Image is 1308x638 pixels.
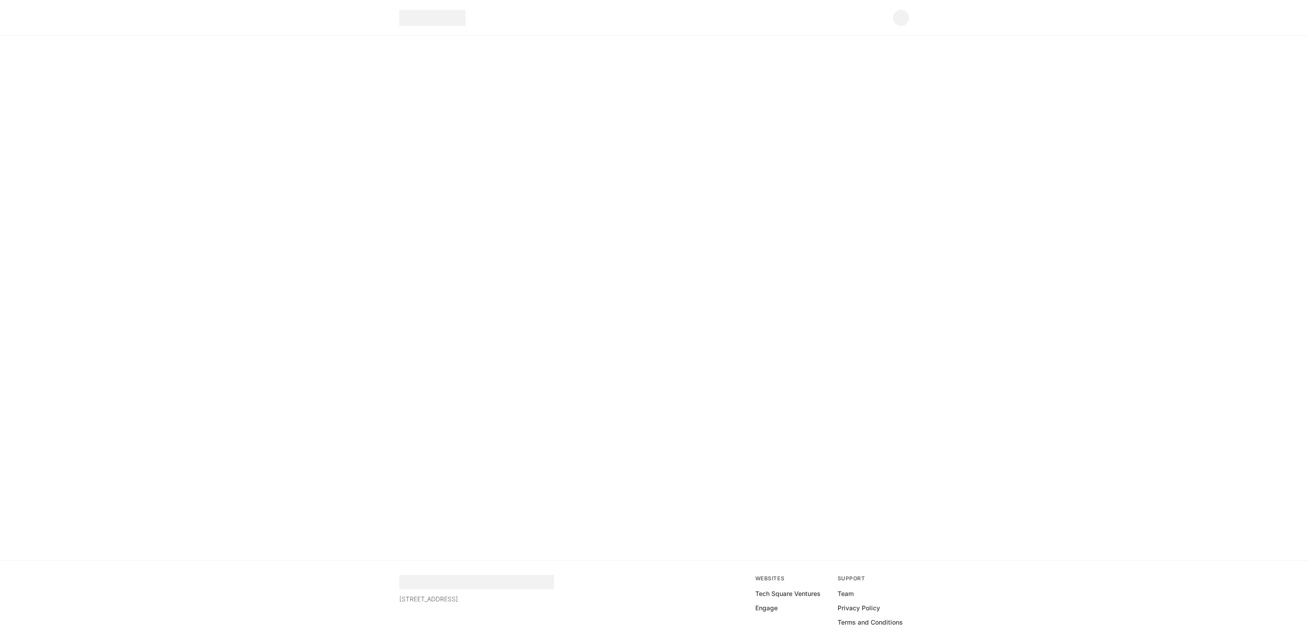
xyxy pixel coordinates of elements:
p: [STREET_ADDRESS] [399,595,555,604]
ul: Social media [399,614,555,621]
a: Team [838,589,854,598]
a: Terms and Conditions [838,618,903,627]
a: Tech Square Ventures [755,589,821,598]
button: Open profile menu [893,10,909,26]
a: LinkedIn [399,614,406,621]
a: X (Twitter) [414,614,421,621]
a: Instagram [428,614,435,621]
a: Engage [755,604,778,613]
div: Websites [755,575,827,582]
a: Privacy Policy [838,604,880,613]
div: Support [838,575,909,582]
